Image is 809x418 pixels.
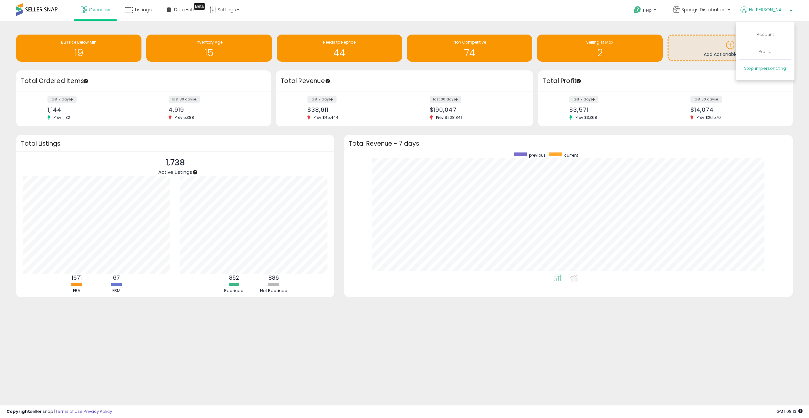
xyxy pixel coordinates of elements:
div: $3,571 [569,106,660,113]
span: Active Listings [158,169,192,175]
span: Prev: $3,368 [572,115,600,120]
div: Tooltip anchor [83,78,89,84]
b: 67 [113,274,120,282]
span: Hi [PERSON_NAME] [749,6,788,13]
span: DataHub [174,6,194,13]
div: Tooltip anchor [576,78,582,84]
label: last 30 days [169,96,200,103]
span: Help [643,7,652,13]
a: Profile [759,48,772,55]
div: FBA [57,288,96,294]
label: last 7 days [307,96,337,103]
a: Non Competitive 74 [407,35,532,62]
h3: Total Profit [543,77,788,86]
span: current [564,152,578,158]
span: Prev: $208,841 [433,115,465,120]
div: Tooltip anchor [192,169,198,175]
i: Get Help [633,6,641,14]
a: Stop impersonating [744,65,786,71]
span: BB Price Below Min [61,39,97,45]
span: Inventory Age [196,39,223,45]
h1: 44 [280,47,399,58]
span: Overview [89,6,110,13]
div: $38,611 [307,106,399,113]
span: Prev: $26,570 [693,115,724,120]
div: Repriced [214,288,253,294]
a: Needs to Reprice 44 [277,35,402,62]
h3: Total Revenue [281,77,528,86]
a: Help [628,1,663,21]
h3: Total Revenue - 7 days [349,141,788,146]
div: 1,144 [47,106,139,113]
a: Account [757,31,774,37]
label: last 7 days [569,96,598,103]
label: last 30 days [430,96,461,103]
div: 4,919 [169,106,260,113]
span: Prev: 5,388 [171,115,197,120]
h1: 2 [540,47,659,58]
span: Selling @ Max [586,39,613,45]
a: Add Actionable Insights [669,36,792,60]
span: Needs to Reprice [323,39,356,45]
a: Selling @ Max 2 [537,35,662,62]
label: last 30 days [690,96,722,103]
h1: 19 [19,47,138,58]
div: $190,047 [430,106,522,113]
div: Not Repriced [254,288,293,294]
a: Hi [PERSON_NAME] [741,6,792,21]
span: Non Competitive [453,39,486,45]
a: BB Price Below Min 19 [16,35,141,62]
h1: 74 [410,47,529,58]
div: $14,074 [690,106,782,113]
div: Tooltip anchor [194,3,205,10]
h1: 15 [150,47,268,58]
span: Prev: 1,132 [50,115,73,120]
div: Tooltip anchor [325,78,331,84]
b: 852 [229,274,239,282]
span: Springs Distribution [681,6,726,13]
h3: Total Listings [21,141,329,146]
label: last 7 days [47,96,77,103]
b: 1671 [72,274,82,282]
div: FBM [97,288,136,294]
a: Inventory Age 15 [146,35,272,62]
span: Add Actionable Insights [704,51,756,57]
b: 886 [268,274,279,282]
span: Prev: $45,444 [310,115,342,120]
span: Listings [135,6,152,13]
p: 1,738 [158,157,192,169]
span: previous [529,152,546,158]
h3: Total Ordered Items [21,77,266,86]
